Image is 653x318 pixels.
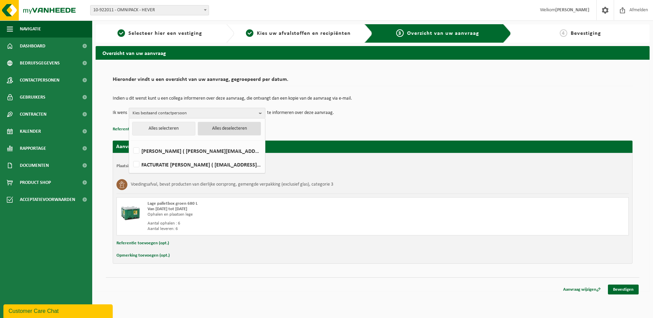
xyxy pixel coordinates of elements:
[238,29,359,38] a: 2Kies uw afvalstoffen en recipiënten
[20,38,45,55] span: Dashboard
[3,303,114,318] iframe: chat widget
[20,123,41,140] span: Kalender
[99,29,221,38] a: 1Selecteer hier een vestiging
[120,201,141,221] img: PB-LB-0680-HPE-GN-01.png
[257,31,351,36] span: Kies uw afvalstoffen en recipiënten
[113,77,633,86] h2: Hieronder vindt u een overzicht van uw aanvraag, gegroepeerd per datum.
[267,108,334,118] p: te informeren over deze aanvraag.
[116,239,169,248] button: Referentie toevoegen (opt.)
[608,285,639,294] a: Bevestigen
[246,29,253,37] span: 2
[116,251,170,260] button: Opmerking toevoegen (opt.)
[148,212,400,217] div: Ophalen en plaatsen lege
[20,140,46,157] span: Rapportage
[132,159,262,170] label: FACTURATIE [PERSON_NAME] ( [EMAIL_ADDRESS][DOMAIN_NAME] )
[91,5,209,15] span: 10-922011 - OMNIPACK - HEVER
[90,5,209,15] span: 10-922011 - OMNIPACK - HEVER
[96,46,650,59] h2: Overzicht van uw aanvraag
[113,108,127,118] p: Ik wens
[133,108,256,118] span: Kies bestaand contactpersoon
[20,191,75,208] span: Acceptatievoorwaarden
[128,31,202,36] span: Selecteer hier een vestiging
[20,89,45,106] span: Gebruikers
[198,122,261,135] button: Alles deselecteren
[20,157,49,174] span: Documenten
[396,29,404,37] span: 3
[20,55,60,72] span: Bedrijfsgegevens
[558,285,606,294] a: Aanvraag wijzigen
[116,164,146,168] strong: Plaatsingsadres:
[571,31,601,36] span: Bevestiging
[129,108,265,118] button: Kies bestaand contactpersoon
[117,29,125,37] span: 1
[407,31,479,36] span: Overzicht van uw aanvraag
[148,221,400,226] div: Aantal ophalen : 6
[20,106,46,123] span: Contracten
[113,125,165,134] button: Referentie toevoegen (opt.)
[116,144,167,149] strong: Aanvraag voor [DATE]
[148,226,400,232] div: Aantal leveren: 6
[131,179,333,190] h3: Voedingsafval, bevat producten van dierlijke oorsprong, gemengde verpakking (exclusief glas), cat...
[113,96,633,101] p: Indien u dit wenst kunt u een collega informeren over deze aanvraag, die ontvangt dan een kopie v...
[560,29,567,37] span: 4
[148,207,187,211] strong: Van [DATE] tot [DATE]
[132,146,262,156] label: [PERSON_NAME] ( [PERSON_NAME][EMAIL_ADDRESS][DOMAIN_NAME] )
[20,72,59,89] span: Contactpersonen
[132,122,195,135] button: Alles selecteren
[20,20,41,38] span: Navigatie
[148,201,198,206] span: Lage palletbox groen 680 L
[20,174,51,191] span: Product Shop
[555,8,589,13] strong: [PERSON_NAME]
